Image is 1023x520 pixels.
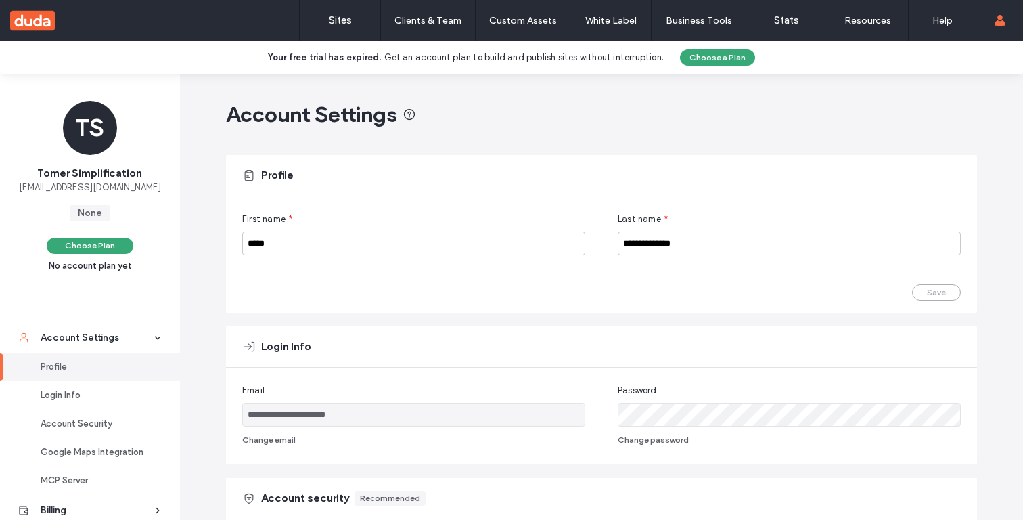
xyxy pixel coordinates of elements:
[41,504,152,517] div: Billing
[242,384,265,397] span: Email
[329,14,352,26] label: Sites
[261,339,311,354] span: Login Info
[41,389,152,402] div: Login Info
[41,474,152,487] div: MCP Server
[41,331,152,345] div: Account Settings
[41,417,152,431] div: Account Security
[489,15,557,26] label: Custom Assets
[242,403,585,427] input: Email
[242,232,585,255] input: First name
[242,213,286,226] span: First name
[932,15,953,26] label: Help
[268,52,382,62] b: Your free trial has expired.
[41,446,152,459] div: Google Maps Integration
[666,15,732,26] label: Business Tools
[618,232,961,255] input: Last name
[844,15,891,26] label: Resources
[585,15,637,26] label: White Label
[19,181,161,194] span: [EMAIL_ADDRESS][DOMAIN_NAME]
[774,14,799,26] label: Stats
[618,432,689,448] button: Change password
[63,101,117,155] div: TS
[261,491,349,506] span: Account security
[41,360,152,374] div: Profile
[394,15,461,26] label: Clients & Team
[37,166,142,181] span: Tomer Simplification
[384,52,664,62] span: Get an account plan to build and publish sites without interruption.
[226,101,397,128] span: Account Settings
[49,259,132,273] span: No account plan yet
[680,49,755,66] button: Choose a Plan
[618,384,657,397] span: Password
[618,213,661,226] span: Last name
[70,205,110,221] span: None
[242,432,296,448] button: Change email
[47,238,133,254] button: Choose Plan
[618,403,961,427] input: Password
[360,492,420,504] div: Recommended
[261,168,294,183] span: Profile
